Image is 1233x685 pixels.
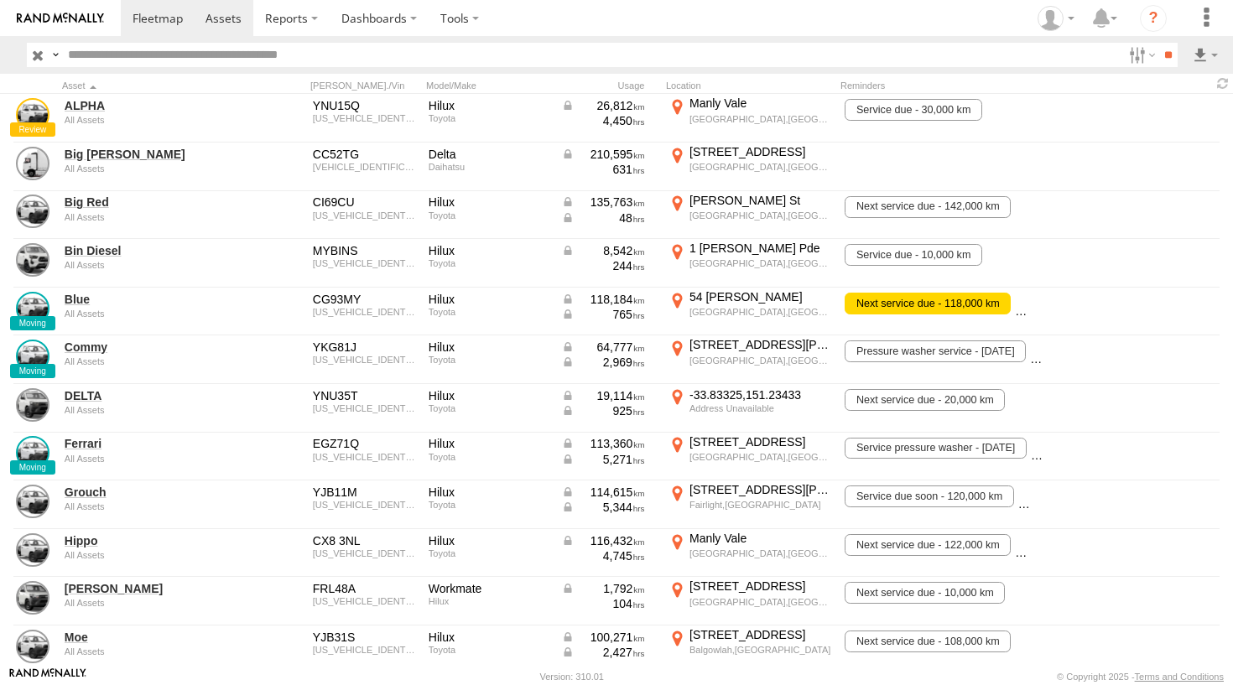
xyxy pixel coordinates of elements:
[666,80,834,91] div: Location
[313,500,417,510] div: MR0EX3CB901122612
[666,289,834,335] label: Click to View Current Location
[561,436,645,451] div: Data from Vehicle CANbus
[845,196,1011,218] span: Next service due - 142,000 km
[429,162,549,172] div: Daihatsu
[313,98,417,113] div: YNU15Q
[313,533,417,548] div: CX8 3NL
[429,243,549,258] div: Hilux
[65,454,227,464] div: undefined
[429,113,549,123] div: Toyota
[689,257,831,269] div: [GEOGRAPHIC_DATA],[GEOGRAPHIC_DATA]
[666,144,834,189] label: Click to View Current Location
[689,531,831,546] div: Manly Vale
[689,337,831,352] div: [STREET_ADDRESS][PERSON_NAME]
[666,627,834,672] label: Click to View Current Location
[313,548,417,558] div: MR0EX3CB501111624
[1140,5,1167,32] i: ?
[845,244,982,266] span: Service due - 10,000 km
[313,645,417,655] div: MR0EX3CB501128018
[561,258,645,273] div: 244
[426,80,552,91] div: Model/Make
[429,147,549,162] div: Delta
[845,438,1027,459] span: Service pressure washer - 30/10/2025
[689,144,831,159] div: [STREET_ADDRESS]
[559,80,659,91] div: Usage
[561,403,645,418] div: Data from Vehicle CANbus
[689,289,831,304] div: 54 [PERSON_NAME]
[65,581,227,596] a: [PERSON_NAME]
[313,210,417,221] div: MR0EX3CB201105800
[845,389,1005,411] span: Next service due - 20,000 km
[1122,43,1158,67] label: Search Filter Options
[65,405,227,415] div: undefined
[16,147,49,180] a: View Asset Details
[429,500,549,510] div: Toyota
[313,162,417,172] div: WV1ZZZ2KZJX036358
[429,292,549,307] div: Hilux
[49,43,62,67] label: Search Query
[65,630,227,645] a: Moe
[16,98,49,132] a: View Asset Details
[313,355,417,365] div: MR0CX3CB204319417
[313,147,417,162] div: CC52TG
[561,500,645,515] div: Data from Vehicle CANbus
[1015,293,1197,314] span: Service pressure washer - 29/10/2025
[313,581,417,596] div: FRL48A
[429,210,549,221] div: Toyota
[65,550,227,560] div: undefined
[689,113,831,125] div: [GEOGRAPHIC_DATA],[GEOGRAPHIC_DATA]
[310,80,419,91] div: [PERSON_NAME]./Vin
[65,309,227,319] div: undefined
[313,388,417,403] div: YNU35T
[313,340,417,355] div: YKG81J
[561,292,645,307] div: Data from Vehicle CANbus
[65,436,227,451] a: Ferrari
[689,596,831,608] div: [GEOGRAPHIC_DATA],[GEOGRAPHIC_DATA]
[689,306,831,318] div: [GEOGRAPHIC_DATA],[GEOGRAPHIC_DATA]
[845,485,1014,507] span: Service due soon - 120,000 km
[429,485,549,500] div: Hilux
[313,452,417,462] div: MR0EX3CB601130389
[689,451,831,463] div: [GEOGRAPHIC_DATA],[GEOGRAPHIC_DATA]
[429,388,549,403] div: Hilux
[65,533,227,548] a: Hippo
[16,581,49,615] a: View Asset Details
[429,307,549,317] div: Toyota
[16,436,49,470] a: View Asset Details
[561,596,645,611] div: 104
[689,96,831,111] div: Manly Vale
[561,210,645,226] div: Data from Vehicle CANbus
[746,388,801,402] span: 151.23433
[313,307,417,317] div: MR0EX3CB401104101
[313,403,417,413] div: MR0CX3CB004346647
[65,212,227,222] div: undefined
[845,293,1011,314] span: Next service due - 118,000 km
[16,485,49,518] a: View Asset Details
[429,548,549,558] div: Toyota
[429,98,549,113] div: Hilux
[429,340,549,355] div: Hilux
[561,147,645,162] div: Data from Vehicle CANbus
[65,646,227,656] div: undefined
[429,533,549,548] div: Hilux
[429,403,549,413] div: Toyota
[561,485,645,500] div: Data from Vehicle CANbus
[16,533,49,567] a: View Asset Details
[561,307,645,322] div: Data from Vehicle CANbus
[429,581,549,596] div: Workmate
[1213,75,1233,91] span: Refresh
[689,482,831,497] div: [STREET_ADDRESS][PERSON_NAME]
[62,80,230,91] div: Click to Sort
[689,193,831,208] div: [PERSON_NAME] St
[16,292,49,325] a: View Asset Details
[313,113,417,123] div: MR0EX3CB701104559
[561,452,645,467] div: Data from Vehicle CANbus
[429,436,549,451] div: Hilux
[1135,672,1224,682] a: Terms and Conditions
[313,243,417,258] div: MYBINS
[1057,672,1224,682] div: © Copyright 2025 -
[561,243,645,258] div: Data from Vehicle CANbus
[429,452,549,462] div: Toyota
[429,630,549,645] div: Hilux
[16,388,49,422] a: View Asset Details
